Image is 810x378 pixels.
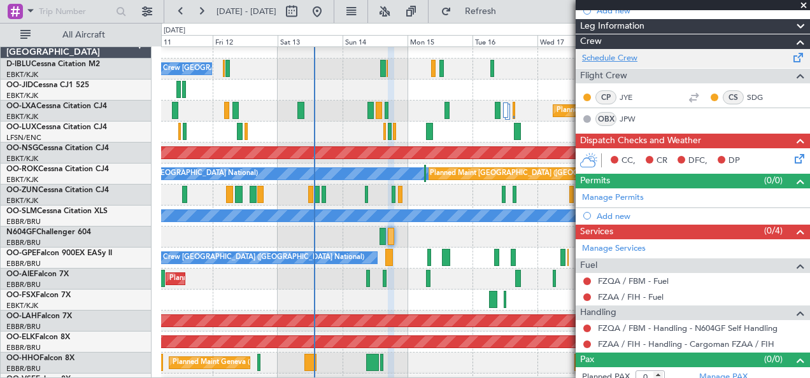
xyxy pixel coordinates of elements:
a: SDG [747,92,776,103]
a: OO-LXACessna Citation CJ4 [6,102,107,110]
a: OO-GPEFalcon 900EX EASy II [6,249,112,257]
div: OBX [595,112,616,126]
span: (0/0) [764,353,783,366]
a: Schedule Crew [582,52,637,65]
span: Pax [580,353,594,367]
span: Crew [580,34,602,49]
a: EBKT/KJK [6,175,38,185]
span: Dispatch Checks and Weather [580,134,701,148]
a: JPW [620,113,648,125]
span: OO-GPE [6,249,36,257]
a: Manage Permits [582,192,644,204]
span: DFC, [688,155,707,167]
a: Manage Services [582,242,646,255]
span: OO-FSX [6,291,36,299]
a: OO-SLMCessna Citation XLS [6,207,108,215]
span: All Aircraft [33,31,134,39]
a: OO-HHOFalcon 8X [6,354,75,362]
a: OO-LUXCessna Citation CJ4 [6,123,107,131]
a: EBBR/BRU [6,217,41,227]
span: OO-AIE [6,270,34,278]
a: FZQA / FBM - Fuel [598,276,669,286]
div: Mon 15 [408,35,472,46]
a: EBBR/BRU [6,280,41,290]
div: Planned Maint [GEOGRAPHIC_DATA] ([GEOGRAPHIC_DATA]) [169,269,370,288]
input: Trip Number [39,2,112,21]
a: OO-FSXFalcon 7X [6,291,71,299]
div: Sat 13 [278,35,343,46]
span: (0/0) [764,174,783,187]
span: [DATE] - [DATE] [217,6,276,17]
div: Thu 11 [148,35,213,46]
span: OO-SLM [6,207,37,215]
a: EBBR/BRU [6,343,41,353]
span: DP [728,155,740,167]
a: EBKT/KJK [6,91,38,101]
div: Planned Maint [GEOGRAPHIC_DATA] ([GEOGRAPHIC_DATA]) [557,101,757,120]
span: Handling [580,305,616,320]
a: OO-JIDCessna CJ1 525 [6,81,89,89]
span: OO-LUX [6,123,36,131]
span: CC, [622,155,636,167]
span: OO-ROK [6,165,38,173]
span: Flight Crew [580,69,627,83]
a: OO-ELKFalcon 8X [6,333,70,341]
div: Add new [597,5,804,16]
a: EBKT/KJK [6,154,38,164]
div: Sun 14 [343,35,408,46]
a: EBBR/BRU [6,364,41,374]
a: OO-ROKCessna Citation CJ4 [6,165,109,173]
span: Permits [580,174,610,188]
span: Fuel [580,258,597,273]
div: Planned Maint Geneva (Cointrin) [173,353,278,372]
a: EBBR/BRU [6,259,41,269]
a: D-IBLUCessna Citation M2 [6,60,100,68]
a: N604GFChallenger 604 [6,228,91,236]
a: EBKT/KJK [6,196,38,206]
span: OO-JID [6,81,33,89]
span: Leg Information [580,19,644,34]
div: [DATE] [164,25,185,36]
a: FZAA / FIH - Fuel [598,291,664,302]
span: OO-ELK [6,333,35,341]
span: (0/4) [764,224,783,237]
a: EBKT/KJK [6,301,38,311]
div: Planned Maint [GEOGRAPHIC_DATA] ([GEOGRAPHIC_DATA]) [430,164,630,183]
button: All Aircraft [14,25,138,45]
span: OO-LAH [6,312,37,320]
span: OO-NSG [6,144,38,152]
div: CS [723,90,744,104]
span: OO-HHO [6,354,39,362]
span: N604GF [6,228,36,236]
a: OO-AIEFalcon 7X [6,270,69,278]
a: OO-LAHFalcon 7X [6,312,72,320]
span: CR [657,155,667,167]
a: FZQA / FBM - Handling - N604GF Self Handling [598,323,778,333]
span: Refresh [454,7,508,16]
a: LFSN/ENC [6,133,41,143]
a: OO-NSGCessna Citation CJ4 [6,144,109,152]
a: EBKT/KJK [6,112,38,122]
span: OO-ZUN [6,186,38,194]
span: D-IBLU [6,60,31,68]
a: EBBR/BRU [6,238,41,248]
div: Wed 17 [537,35,602,46]
a: FZAA / FIH - Handling - Cargoman FZAA / FIH [598,339,774,349]
a: JYE [620,92,648,103]
span: OO-LXA [6,102,36,110]
div: Add new [597,211,804,221]
a: EBKT/KJK [6,70,38,80]
div: No Crew [GEOGRAPHIC_DATA] ([GEOGRAPHIC_DATA] National) [151,248,364,267]
a: EBBR/BRU [6,322,41,332]
div: CP [595,90,616,104]
a: OO-ZUNCessna Citation CJ4 [6,186,109,194]
span: Services [580,225,613,239]
div: Tue 16 [472,35,537,46]
div: Fri 12 [213,35,278,46]
button: Refresh [435,1,511,22]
